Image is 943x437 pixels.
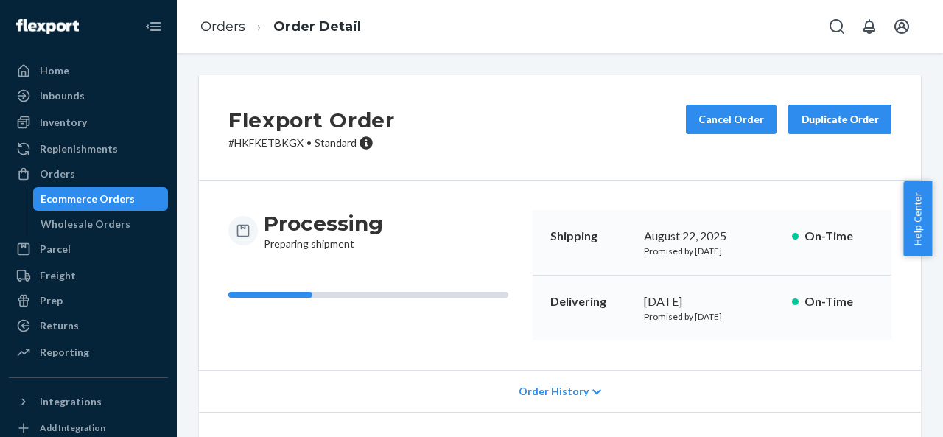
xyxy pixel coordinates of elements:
p: # HKFKETBKGX [228,136,395,150]
div: Returns [40,318,79,333]
div: [DATE] [644,293,780,310]
a: Orders [9,162,168,186]
a: Ecommerce Orders [33,187,169,211]
div: Reporting [40,345,89,360]
div: Home [40,63,69,78]
a: Inbounds [9,84,168,108]
h3: Processing [264,210,383,237]
a: Returns [9,314,168,338]
a: Prep [9,289,168,312]
button: Cancel Order [686,105,777,134]
a: Inventory [9,111,168,134]
a: Home [9,59,168,83]
div: Parcel [40,242,71,256]
div: Freight [40,268,76,283]
div: Replenishments [40,141,118,156]
a: Add Integration [9,419,168,437]
div: Prep [40,293,63,308]
p: Promised by [DATE] [644,245,780,257]
a: Freight [9,264,168,287]
button: Help Center [903,181,932,256]
div: Preparing shipment [264,210,383,251]
a: Orders [200,18,245,35]
a: Replenishments [9,137,168,161]
div: Duplicate Order [801,112,879,127]
div: Integrations [40,394,102,409]
p: On-Time [804,228,874,245]
a: Reporting [9,340,168,364]
div: Orders [40,167,75,181]
button: Open Search Box [822,12,852,41]
button: Duplicate Order [788,105,891,134]
div: August 22, 2025 [644,228,780,245]
p: Shipping [550,228,632,245]
p: Delivering [550,293,632,310]
span: • [306,136,312,149]
p: Promised by [DATE] [644,310,780,323]
h2: Flexport Order [228,105,395,136]
ol: breadcrumbs [189,5,373,49]
div: Wholesale Orders [41,217,130,231]
button: Close Navigation [139,12,168,41]
div: Ecommerce Orders [41,192,135,206]
button: Open account menu [887,12,916,41]
span: Standard [315,136,357,149]
a: Wholesale Orders [33,212,169,236]
div: Inventory [40,115,87,130]
a: Order Detail [273,18,361,35]
p: On-Time [804,293,874,310]
div: Add Integration [40,422,105,434]
div: Inbounds [40,88,85,103]
span: Order History [519,384,589,399]
button: Open notifications [855,12,884,41]
img: Flexport logo [16,19,79,34]
a: Parcel [9,237,168,261]
button: Integrations [9,390,168,413]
